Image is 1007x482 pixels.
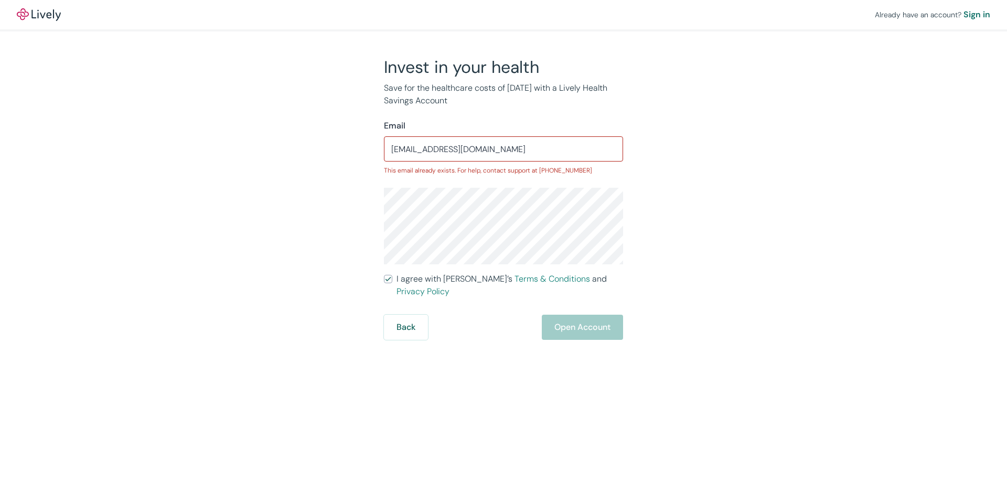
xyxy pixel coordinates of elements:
button: Back [384,315,428,340]
a: Sign in [963,8,990,21]
img: Lively [17,8,61,21]
p: This email already exists. For help, contact support at [PHONE_NUMBER] [384,166,623,175]
p: Save for the healthcare costs of [DATE] with a Lively Health Savings Account [384,82,623,107]
h2: Invest in your health [384,57,623,78]
span: I agree with [PERSON_NAME]’s and [397,273,623,298]
div: Already have an account? [875,8,990,21]
label: Email [384,120,405,132]
a: LivelyLively [17,8,61,21]
a: Privacy Policy [397,286,449,297]
a: Terms & Conditions [515,273,590,284]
